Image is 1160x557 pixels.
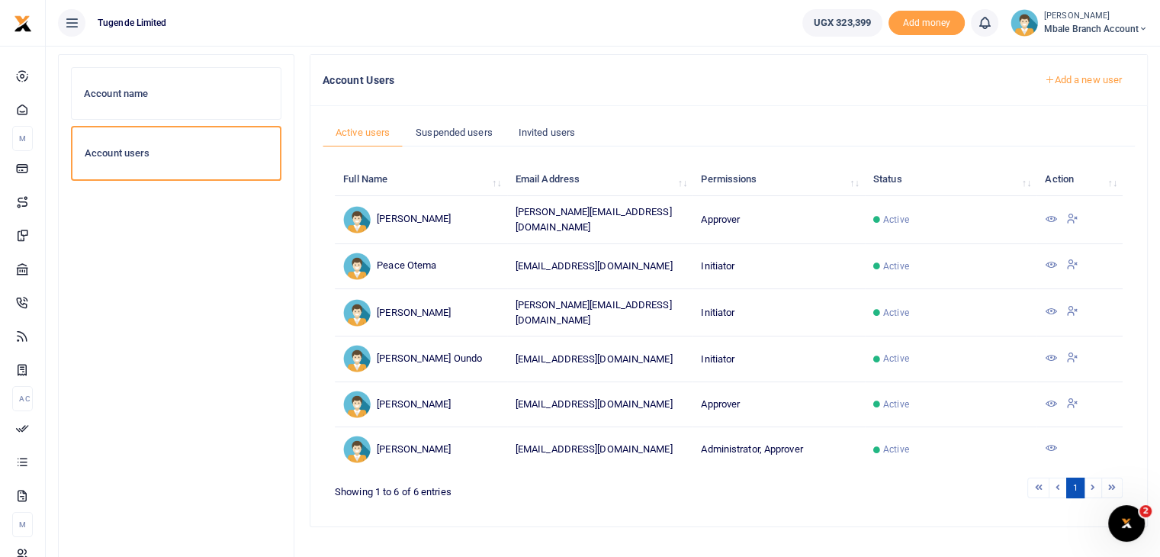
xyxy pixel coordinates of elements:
a: 1 [1066,478,1084,498]
li: M [12,512,33,537]
td: Approver [692,196,865,243]
h6: Account users [85,147,268,159]
iframe: Intercom live chat [1108,505,1145,542]
span: Active [883,259,909,273]
td: [PERSON_NAME] [335,196,507,243]
h6: Account name [84,88,268,100]
td: Initiator [692,289,865,336]
span: Add money [888,11,965,36]
td: Initiator [692,336,865,382]
span: Mbale Branch Account [1044,22,1148,36]
small: [PERSON_NAME] [1044,10,1148,23]
a: Suspend [1066,260,1078,272]
a: View Details [1045,399,1057,411]
td: [PERSON_NAME] [335,382,507,427]
td: [PERSON_NAME] [335,427,507,472]
td: [PERSON_NAME] Oundo [335,336,507,382]
a: Suspended users [403,118,506,147]
a: View Details [1045,214,1057,226]
a: Active users [323,118,403,147]
th: Status: activate to sort column ascending [865,163,1036,196]
a: Suspend [1066,353,1078,365]
a: View Details [1045,307,1057,318]
a: View Details [1045,260,1057,272]
a: Account users [71,126,281,181]
td: [EMAIL_ADDRESS][DOMAIN_NAME] [507,382,693,427]
h4: Account Users [323,72,1019,89]
img: profile-user [1011,9,1038,37]
div: Showing 1 to 6 of 6 entries [335,476,657,500]
td: Approver [692,382,865,427]
span: Tugende Limited [92,16,173,30]
img: logo-small [14,14,32,33]
span: Active [883,398,909,411]
th: Full Name: activate to sort column ascending [335,163,507,196]
td: [EMAIL_ADDRESS][DOMAIN_NAME] [507,336,693,382]
td: [PERSON_NAME] [335,289,507,336]
td: [EMAIL_ADDRESS][DOMAIN_NAME] [507,427,693,472]
span: 2 [1139,505,1152,517]
li: Ac [12,386,33,411]
td: [PERSON_NAME][EMAIL_ADDRESS][DOMAIN_NAME] [507,289,693,336]
a: UGX 323,399 [802,9,882,37]
li: Wallet ballance [796,9,888,37]
th: Permissions: activate to sort column ascending [692,163,865,196]
span: UGX 323,399 [814,15,871,31]
a: Account name [71,67,281,121]
span: Active [883,213,909,227]
td: Administrator, Approver [692,427,865,472]
span: Active [883,306,909,320]
a: Invited users [506,118,588,147]
th: Email Address: activate to sort column ascending [507,163,693,196]
td: Peace Otema [335,244,507,289]
a: Suspend [1066,399,1078,411]
td: Initiator [692,244,865,289]
a: profile-user [PERSON_NAME] Mbale Branch Account [1011,9,1148,37]
li: M [12,126,33,151]
a: logo-small logo-large logo-large [14,17,32,28]
li: Toup your wallet [888,11,965,36]
a: Add a new user [1031,67,1135,93]
a: Suspend [1066,214,1078,226]
span: Active [883,443,909,456]
a: View Details [1045,443,1057,455]
a: Suspend [1066,307,1078,318]
a: View Details [1045,353,1057,365]
td: [PERSON_NAME][EMAIL_ADDRESS][DOMAIN_NAME] [507,196,693,243]
a: Add money [888,16,965,27]
th: Action: activate to sort column ascending [1036,163,1123,196]
td: [EMAIL_ADDRESS][DOMAIN_NAME] [507,244,693,289]
span: Active [883,352,909,365]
